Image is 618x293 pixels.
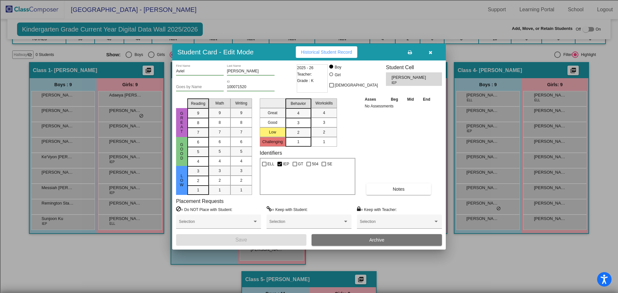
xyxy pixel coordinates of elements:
[297,139,299,145] span: 1
[297,130,299,135] span: 2
[197,149,199,155] span: 5
[3,38,615,44] div: Options
[3,108,615,114] div: Newspaper
[3,201,615,207] div: BOOK
[3,178,615,184] div: CANCEL
[3,32,615,38] div: Delete
[418,96,435,103] th: End
[191,101,205,106] span: Reading
[323,120,325,125] span: 3
[3,224,60,231] input: Search sources
[197,178,199,184] span: 2
[240,129,242,135] span: 7
[3,27,615,32] div: Move To ...
[240,120,242,125] span: 8
[393,187,405,192] span: Notes
[240,178,242,183] span: 2
[197,130,199,135] span: 7
[391,74,427,81] span: [PERSON_NAME]
[219,178,221,183] span: 2
[3,90,615,96] div: Search for Source
[3,56,615,61] div: Move To ...
[357,206,397,213] label: = Keep with Teacher:
[3,219,615,224] div: MORE
[179,142,185,160] span: Good
[323,110,325,116] span: 4
[219,149,221,154] span: 5
[197,110,199,116] span: 9
[363,96,386,103] th: Asses
[369,237,384,243] span: Archive
[240,110,242,116] span: 9
[197,168,199,174] span: 3
[323,129,325,135] span: 2
[3,125,615,131] div: TODO: put dlg title
[176,198,224,204] label: Placement Requests
[3,184,615,190] div: MOVE
[197,187,199,193] span: 1
[267,160,274,168] span: ELL
[312,234,442,246] button: Archive
[3,138,615,143] div: CANCEL
[219,158,221,164] span: 4
[366,183,431,195] button: Notes
[267,206,308,213] label: = Keep with Student:
[297,120,299,126] span: 3
[3,15,615,21] div: Sort A > Z
[291,101,306,106] span: Behavior
[3,161,615,167] div: DELETE
[219,187,221,193] span: 1
[297,65,314,71] span: 2025 - 26
[219,129,221,135] span: 7
[3,155,615,161] div: SAVE AND GO HOME
[219,120,221,125] span: 8
[197,139,199,145] span: 6
[3,50,615,56] div: Rename
[240,168,242,174] span: 3
[327,160,332,168] span: SE
[219,110,221,116] span: 9
[3,213,615,219] div: JOURNAL
[335,81,378,89] span: [DEMOGRAPHIC_DATA]
[363,103,435,109] td: No Assessments
[297,110,299,116] span: 4
[3,207,615,213] div: WEBSITE
[3,119,615,125] div: Visual Art
[301,50,352,55] span: Historical Student Record
[179,174,185,187] span: Low
[297,71,312,78] span: Teacher:
[219,139,221,145] span: 6
[3,79,615,85] div: Print
[3,73,615,79] div: Download
[3,172,615,178] div: Home
[215,100,224,106] span: Math
[197,159,199,164] span: 4
[3,114,615,119] div: Television/Radio
[3,44,615,50] div: Sign out
[403,96,418,103] th: Mid
[296,46,357,58] button: Historical Student Record
[312,160,318,168] span: 504
[235,100,247,106] span: Writing
[240,158,242,164] span: 4
[240,139,242,145] span: 6
[386,96,403,103] th: Beg
[298,160,304,168] span: GT
[391,80,423,85] span: IEP
[3,85,615,90] div: Add Outline Template
[3,190,615,196] div: New source
[3,21,615,27] div: Sort New > Old
[235,237,247,243] span: Save
[323,139,325,145] span: 1
[283,160,289,168] span: IEP
[3,143,615,149] div: ???
[176,234,306,246] button: Save
[3,149,615,155] div: This outline has no content. Would you like to delete it?
[227,85,275,89] input: Enter ID
[260,150,282,156] label: Identifiers
[297,78,314,84] span: Grade : K
[197,120,199,126] span: 8
[3,96,615,102] div: Journal
[177,48,254,56] h3: Student Card - Edit Mode
[3,8,60,15] input: Search outlines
